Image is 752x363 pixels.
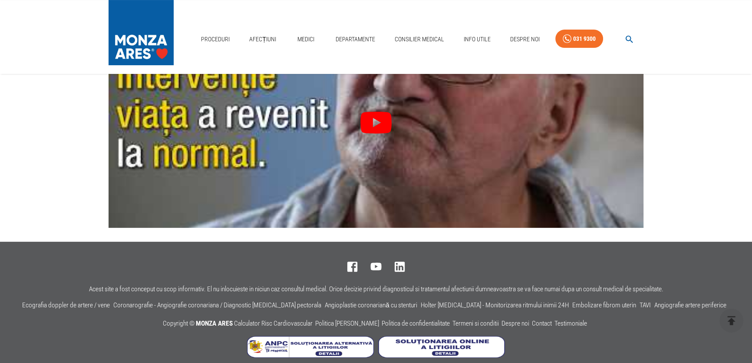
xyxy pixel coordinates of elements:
[460,30,494,48] a: Info Utile
[332,30,379,48] a: Departamente
[554,320,587,327] a: Testimoniale
[198,30,233,48] a: Proceduri
[89,286,663,293] p: Acest site a fost conceput cu scop informativ. El nu inlocuieste in niciun caz consultul medical....
[421,301,569,309] a: Holter [MEDICAL_DATA] - Monitorizarea ritmului inimii 24H
[378,336,505,358] img: Soluționarea online a litigiilor
[573,33,596,44] div: 031 9300
[315,320,379,327] a: Politica [PERSON_NAME]
[246,30,280,48] a: Afecțiuni
[532,320,552,327] a: Contact
[391,30,448,48] a: Consilier Medical
[247,351,378,360] a: Soluționarea Alternativă a Litigiilor
[325,301,417,309] a: Angioplastie coronariană cu stenturi
[292,30,320,48] a: Medici
[378,351,505,360] a: Soluționarea online a litigiilor
[382,320,450,327] a: Politica de confidentialitate
[555,30,603,48] a: 031 9300
[572,301,636,309] a: Embolizare fibrom uterin
[109,10,643,228] div: Ion Praoveanu - Testimonial ARES | Refuzat de chirurgie, salvat de medicina intervențională
[163,318,590,330] p: Copyright ©
[506,30,543,48] a: Despre Noi
[234,320,313,327] a: Calculator Risc Cardiovascular
[501,320,529,327] a: Despre noi
[22,301,110,309] a: Ecografia doppler de artere / vene
[452,320,499,327] a: Termeni si conditii
[113,301,321,309] a: Coronarografie - Angiografie coronariana / Diagnostic [MEDICAL_DATA] pectorala
[719,309,743,333] button: delete
[247,336,374,358] img: Soluționarea Alternativă a Litigiilor
[654,301,726,309] a: Angiografie artere periferice
[640,301,651,309] a: TAVI
[196,320,233,327] span: MONZA ARES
